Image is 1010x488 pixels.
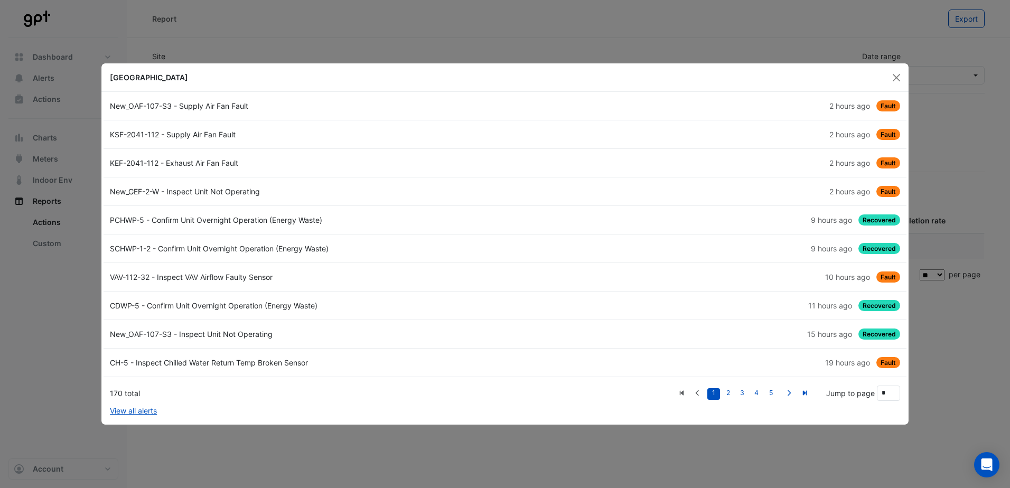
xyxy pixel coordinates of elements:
span: Fault [876,186,900,197]
span: Tue 09-Sep-2025 06:18 AEST [829,187,870,196]
span: Tue 09-Sep-2025 06:35 AEST [829,158,870,167]
div: Open Intercom Messenger [974,452,999,477]
a: 1 [707,388,720,400]
a: 2 [722,388,734,400]
div: KEF-2041-112 - Exhaust Air Fan Fault [104,157,505,168]
span: Fault [876,357,900,368]
span: Mon 08-Sep-2025 22:18 AEST [825,273,870,281]
a: 3 [736,388,749,400]
div: SCHWP-1-2 - Confirm Unit Overnight Operation (Energy Waste) [104,243,505,254]
div: 170 total [110,388,673,399]
a: Last [797,386,813,400]
span: Fault [876,271,900,283]
span: Tue 09-Sep-2025 06:35 AEST [829,130,870,139]
div: CH-5 - Inspect Chilled Water Return Temp Broken Sensor [104,357,505,368]
div: New_OAF-107-S3 - Supply Air Fan Fault [104,100,505,111]
span: Recovered [858,214,900,226]
a: Next [781,386,797,400]
span: Recovered [858,300,900,311]
span: Mon 08-Sep-2025 21:30 AEST [808,301,852,310]
span: Recovered [858,329,900,340]
span: Fault [876,157,900,168]
div: CDWP-5 - Confirm Unit Overnight Operation (Energy Waste) [104,300,505,311]
span: Recovered [858,243,900,254]
span: Mon 08-Sep-2025 23:15 AEST [811,244,852,253]
button: Close [889,70,904,86]
div: VAV-112-32 - Inspect VAV Airflow Faulty Sensor [104,271,505,283]
a: 5 [764,388,777,400]
span: Fault [876,100,900,111]
a: View all alerts [110,405,157,416]
span: Tue 09-Sep-2025 06:35 AEST [829,101,870,110]
div: New_GEF-2-W - Inspect Unit Not Operating [104,186,505,197]
div: New_OAF-107-S3 - Inspect Unit Not Operating [104,329,505,340]
label: Jump to page [826,388,875,399]
a: 4 [750,388,763,400]
span: Mon 08-Sep-2025 17:49 AEST [807,330,852,339]
span: Tue 09-Sep-2025 00:05 AEST [811,215,852,224]
span: Mon 08-Sep-2025 13:47 AEST [825,358,870,367]
div: PCHWP-5 - Confirm Unit Overnight Operation (Energy Waste) [104,214,505,226]
span: Fault [876,129,900,140]
b: [GEOGRAPHIC_DATA] [110,73,188,82]
div: KSF-2041-112 - Supply Air Fan Fault [104,129,505,140]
